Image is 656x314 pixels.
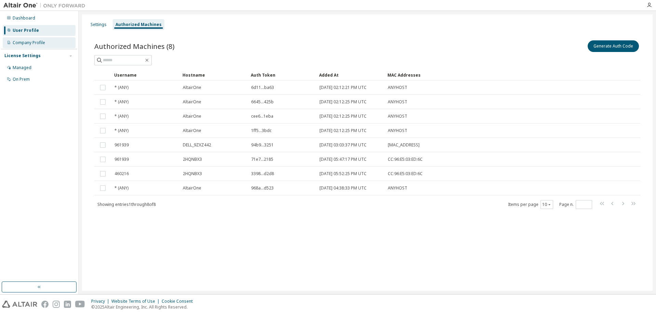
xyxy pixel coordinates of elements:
span: DELL_9ZXZ442 [183,142,211,148]
span: 2HQNBX3 [183,157,202,162]
span: AltairOne [183,185,201,191]
span: Showing entries 1 through 8 of 8 [97,201,156,207]
span: CC:96:E5:03:ED:6C [388,157,423,162]
img: instagram.svg [53,301,60,308]
div: Website Terms of Use [111,299,162,304]
img: youtube.svg [75,301,85,308]
span: 1ff5...3bdc [251,128,272,133]
p: © 2025 Altair Engineering, Inc. All Rights Reserved. [91,304,197,310]
img: linkedin.svg [64,301,71,308]
span: AltairOne [183,114,201,119]
img: altair_logo.svg [2,301,37,308]
span: [DATE] 04:38:33 PM UTC [319,185,367,191]
div: On Prem [13,77,30,82]
span: CC:96:E5:03:ED:6C [388,171,423,176]
span: [DATE] 03:03:37 PM UTC [319,142,367,148]
span: ANYHOST [388,185,407,191]
span: [DATE] 02:12:25 PM UTC [319,114,367,119]
span: [DATE] 02:12:25 PM UTC [319,99,367,105]
div: Hostname [182,69,245,80]
span: [DATE] 02:12:25 PM UTC [319,128,367,133]
span: AltairOne [183,128,201,133]
span: * (ANY) [114,114,128,119]
span: ANYHOST [388,85,407,90]
span: * (ANY) [114,85,128,90]
div: Company Profile [13,40,45,45]
div: Added At [319,69,382,80]
button: Generate Auth Code [588,40,639,52]
span: 94b9...3251 [251,142,274,148]
span: 961939 [114,142,129,148]
div: Cookie Consent [162,299,197,304]
div: License Settings [4,53,41,58]
span: ANYHOST [388,99,407,105]
span: 6645...425b [251,99,274,105]
div: User Profile [13,28,39,33]
button: 10 [542,202,551,207]
div: Auth Token [251,69,314,80]
img: facebook.svg [41,301,49,308]
img: Altair One [3,2,89,9]
span: ANYHOST [388,114,407,119]
span: Items per page [508,200,553,209]
span: [MAC_ADDRESS] [388,142,420,148]
span: 71e7...2185 [251,157,273,162]
span: AltairOne [183,85,201,90]
span: 2HQNBX3 [183,171,202,176]
span: 961939 [114,157,129,162]
div: Managed [13,65,31,70]
span: * (ANY) [114,185,128,191]
div: Privacy [91,299,111,304]
span: 968a...d523 [251,185,274,191]
span: AltairOne [183,99,201,105]
span: cee6...1eba [251,114,273,119]
span: 3398...d2d8 [251,171,274,176]
span: Page n. [559,200,592,209]
div: MAC Addresses [387,69,571,80]
div: Dashboard [13,15,35,21]
span: ANYHOST [388,128,407,133]
span: 6d11...ba63 [251,85,274,90]
div: Authorized Machines [115,22,162,27]
span: * (ANY) [114,128,128,133]
div: Username [114,69,177,80]
span: Authorized Machines (8) [94,41,175,51]
span: [DATE] 02:12:21 PM UTC [319,85,367,90]
span: * (ANY) [114,99,128,105]
span: [DATE] 05:52:25 PM UTC [319,171,367,176]
span: 460216 [114,171,129,176]
span: [DATE] 05:47:17 PM UTC [319,157,367,162]
div: Settings [91,22,107,27]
